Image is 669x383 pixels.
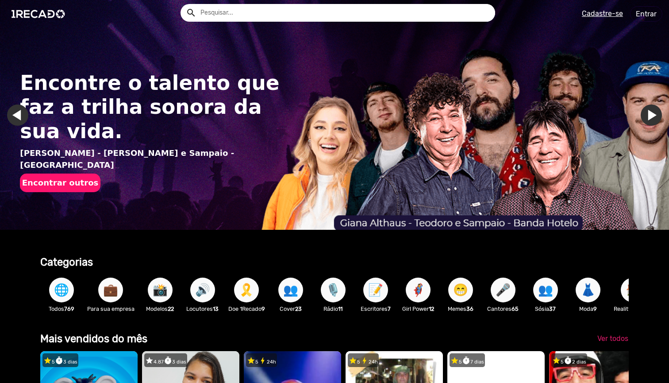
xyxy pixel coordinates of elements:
mat-icon: Example home icon [186,8,196,18]
button: 📝 [363,278,388,302]
button: 🎤 [491,278,515,302]
button: 📸 [148,278,173,302]
button: Example home icon [183,4,198,20]
button: 👗 [576,278,600,302]
b: 11 [338,306,342,312]
span: 💼 [103,278,118,302]
b: 12 [429,306,434,312]
p: Cover [274,305,308,313]
p: Girl Power [401,305,435,313]
span: 📸 [153,278,168,302]
b: 36 [466,306,473,312]
p: [PERSON_NAME] - [PERSON_NAME] e Sampaio - [GEOGRAPHIC_DATA] [20,147,288,171]
button: 👥 [533,278,558,302]
p: Todos [45,305,78,313]
p: Doe 1Recado [228,305,265,313]
button: 🔊 [190,278,215,302]
p: Moda [571,305,605,313]
u: Cadastre-se [582,9,623,18]
p: Locutores [186,305,219,313]
a: Ir para o próximo slide [641,104,662,126]
button: 🦸‍♀️ [406,278,431,302]
span: 🦸‍♀️ [411,278,426,302]
p: Modelos [143,305,177,313]
b: 9 [593,306,597,312]
button: 🎗️ [234,278,259,302]
span: 🌐 [54,278,69,302]
b: 9 [261,306,265,312]
p: Sósia [529,305,562,313]
p: Reality Show [614,305,653,313]
button: 🎙️ [321,278,346,302]
p: Cantores [486,305,520,313]
button: Encontrar outros [20,174,100,192]
b: 65 [511,306,519,312]
span: 📝 [368,278,383,302]
b: 769 [64,306,74,312]
b: Mais vendidos do mês [40,333,147,345]
span: 🎗️ [239,278,254,302]
button: 👥 [278,278,303,302]
span: 👗 [581,278,596,302]
b: Categorias [40,256,93,268]
b: 37 [549,306,556,312]
p: Memes [444,305,477,313]
input: Pesquisar... [194,4,495,22]
span: 🔊 [195,278,210,302]
b: 23 [295,306,302,312]
span: 👥 [538,278,553,302]
button: 🌐 [49,278,74,302]
button: 💼 [98,278,123,302]
a: Ir para o último slide [7,104,28,126]
span: 🎙️ [326,278,341,302]
span: 🎤 [496,278,511,302]
span: 👥 [283,278,298,302]
b: 13 [213,306,219,312]
p: Rádio [316,305,350,313]
b: 22 [168,306,174,312]
b: 7 [388,306,391,312]
span: 🏠 [626,278,641,302]
button: 😁 [448,278,473,302]
button: 🏠 [621,278,646,302]
span: 😁 [453,278,468,302]
span: Ver todos [597,334,628,343]
p: Para sua empresa [87,305,135,313]
a: Entrar [630,6,662,22]
h1: Encontre o talento que faz a trilha sonora da sua vida. [20,71,288,143]
p: Escritores [359,305,392,313]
